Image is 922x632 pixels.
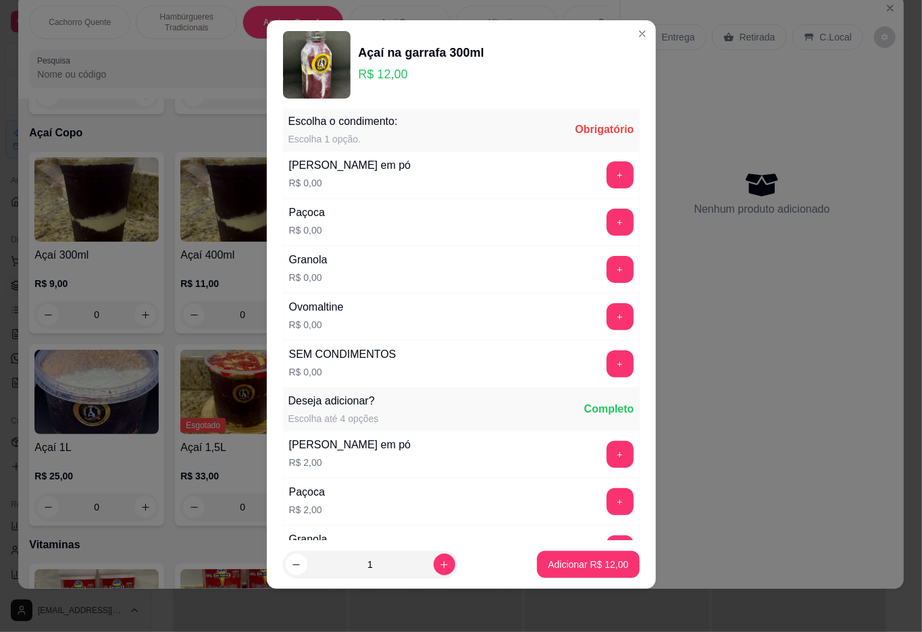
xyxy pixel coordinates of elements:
[632,23,653,45] button: Close
[607,256,634,283] button: add
[289,346,396,363] div: SEM CONDIMENTOS
[575,122,634,138] div: Obrigatório
[289,176,411,190] p: R$ 0,00
[607,535,634,562] button: add
[289,531,328,548] div: Granola
[289,252,328,268] div: Granola
[288,132,398,146] div: Escolha 1 opção.
[289,456,411,469] p: R$ 2,00
[288,113,398,130] div: Escolha o condimento:
[289,484,325,500] div: Paçoca
[548,558,628,571] p: Adicionar R$ 12,00
[607,161,634,188] button: add
[289,503,325,517] p: R$ 2,00
[288,412,379,425] div: Escolha até 4 opções
[359,43,484,62] div: Açaí na garrafa 300ml
[584,401,634,417] div: Completo
[607,441,634,468] button: add
[289,437,411,453] div: [PERSON_NAME] em pó
[289,271,328,284] p: R$ 0,00
[607,350,634,377] button: add
[283,31,351,99] img: product-image
[289,157,411,174] div: [PERSON_NAME] em pó
[289,223,325,237] p: R$ 0,00
[289,365,396,379] p: R$ 0,00
[607,488,634,515] button: add
[286,554,307,575] button: decrease-product-quantity
[289,318,344,332] p: R$ 0,00
[434,554,455,575] button: increase-product-quantity
[607,209,634,236] button: add
[537,551,639,578] button: Adicionar R$ 12,00
[289,205,325,221] div: Paçoca
[289,299,344,315] div: Ovomaltine
[607,303,634,330] button: add
[359,65,484,84] p: R$ 12,00
[288,393,379,409] div: Deseja adicionar?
